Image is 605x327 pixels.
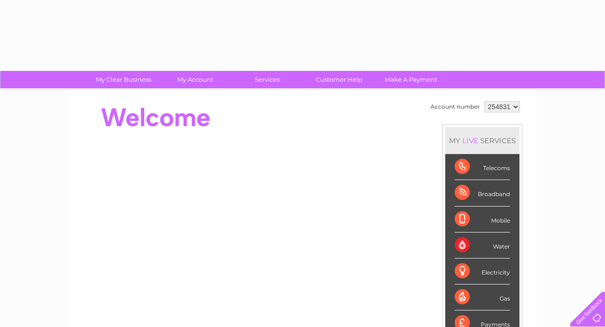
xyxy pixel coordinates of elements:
div: Electricity [455,258,510,284]
div: Water [455,232,510,258]
a: Make A Payment [372,71,450,88]
div: LIVE [460,136,480,145]
a: My Clear Business [85,71,163,88]
div: Telecoms [455,154,510,180]
a: Services [228,71,306,88]
td: Account number [428,99,482,115]
div: MY SERVICES [445,127,519,154]
a: Customer Help [300,71,378,88]
div: Broadband [455,180,510,206]
div: Gas [455,284,510,310]
a: My Account [156,71,234,88]
div: Mobile [455,207,510,232]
